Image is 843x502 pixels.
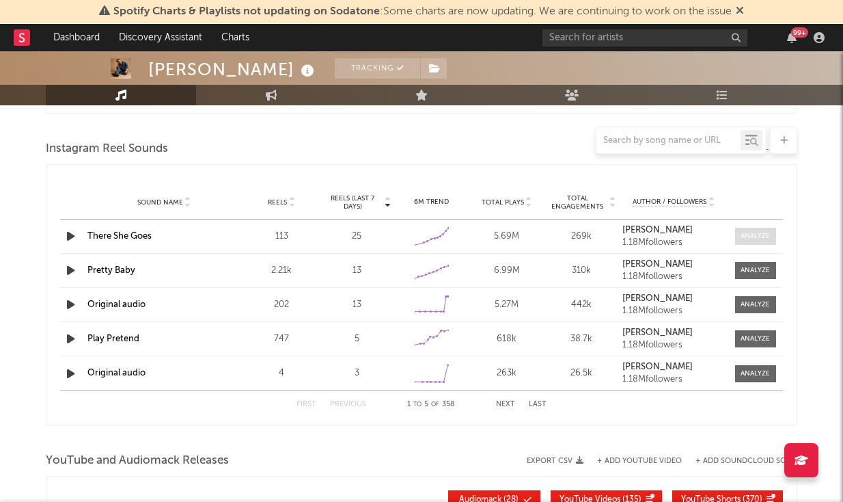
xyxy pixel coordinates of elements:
[87,300,146,309] a: Original audio
[335,58,420,79] button: Tracking
[473,332,541,346] div: 618k
[548,332,616,346] div: 38.7k
[622,294,725,304] a: [PERSON_NAME]
[44,24,109,51] a: Dashboard
[137,198,183,207] span: Sound Name
[322,367,391,380] div: 3
[622,341,725,350] div: 1.18M followers
[247,264,316,278] div: 2.21k
[330,401,366,408] button: Previous
[622,375,725,384] div: 1.18M followers
[622,362,693,371] strong: [PERSON_NAME]
[622,328,693,337] strong: [PERSON_NAME]
[736,6,744,17] span: Dismiss
[622,294,693,303] strong: [PERSON_NAME]
[87,266,135,275] a: Pretty Baby
[548,298,616,312] div: 442k
[473,264,541,278] div: 6.99M
[322,298,391,312] div: 13
[473,230,541,243] div: 5.69M
[322,264,391,278] div: 13
[268,198,287,207] span: Reels
[398,197,466,207] div: 6M Trend
[113,6,380,17] span: Spotify Charts & Playlists not updating on Sodatone
[622,272,725,282] div: 1.18M followers
[682,458,797,465] button: + Add SoundCloud Song
[542,29,747,47] input: Search for artists
[622,306,725,316] div: 1.18M followers
[413,401,421,408] span: to
[247,230,316,243] div: 113
[46,453,229,469] span: YouTube and Audiomack Releases
[87,369,146,378] a: Original audio
[473,298,541,312] div: 5.27M
[322,194,383,211] span: Reels (last 7 days)
[622,238,725,248] div: 1.18M followers
[473,367,541,380] div: 263k
[113,6,732,17] span: : Some charts are now updating. We are continuing to work on the issue
[431,401,439,408] span: of
[597,458,682,465] button: + Add YouTube Video
[695,458,797,465] button: + Add SoundCloud Song
[548,230,616,243] div: 269k
[87,334,139,343] a: Play Pretend
[87,232,152,241] a: There She Goes
[622,362,725,372] a: [PERSON_NAME]
[548,194,608,211] span: Total Engagements
[247,332,316,346] div: 747
[482,198,524,207] span: Total Plays
[527,457,583,465] button: Export CSV
[596,135,741,146] input: Search by song name or URL
[548,264,616,278] div: 310k
[622,226,693,235] strong: [PERSON_NAME]
[791,27,808,38] div: 99 +
[633,198,706,207] span: Author / Followers
[148,58,318,81] div: [PERSON_NAME]
[622,260,693,269] strong: [PERSON_NAME]
[622,260,725,269] a: [PERSON_NAME]
[622,328,725,338] a: [PERSON_NAME]
[247,298,316,312] div: 202
[212,24,259,51] a: Charts
[622,226,725,235] a: [PERSON_NAME]
[529,401,547,408] button: Last
[496,401,515,408] button: Next
[322,230,391,243] div: 25
[583,458,682,465] div: + Add YouTube Video
[393,397,469,413] div: 1 5 358
[109,24,212,51] a: Discovery Assistant
[548,367,616,380] div: 26.5k
[322,332,391,346] div: 5
[247,367,316,380] div: 4
[787,32,797,43] button: 99+
[296,401,316,408] button: First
